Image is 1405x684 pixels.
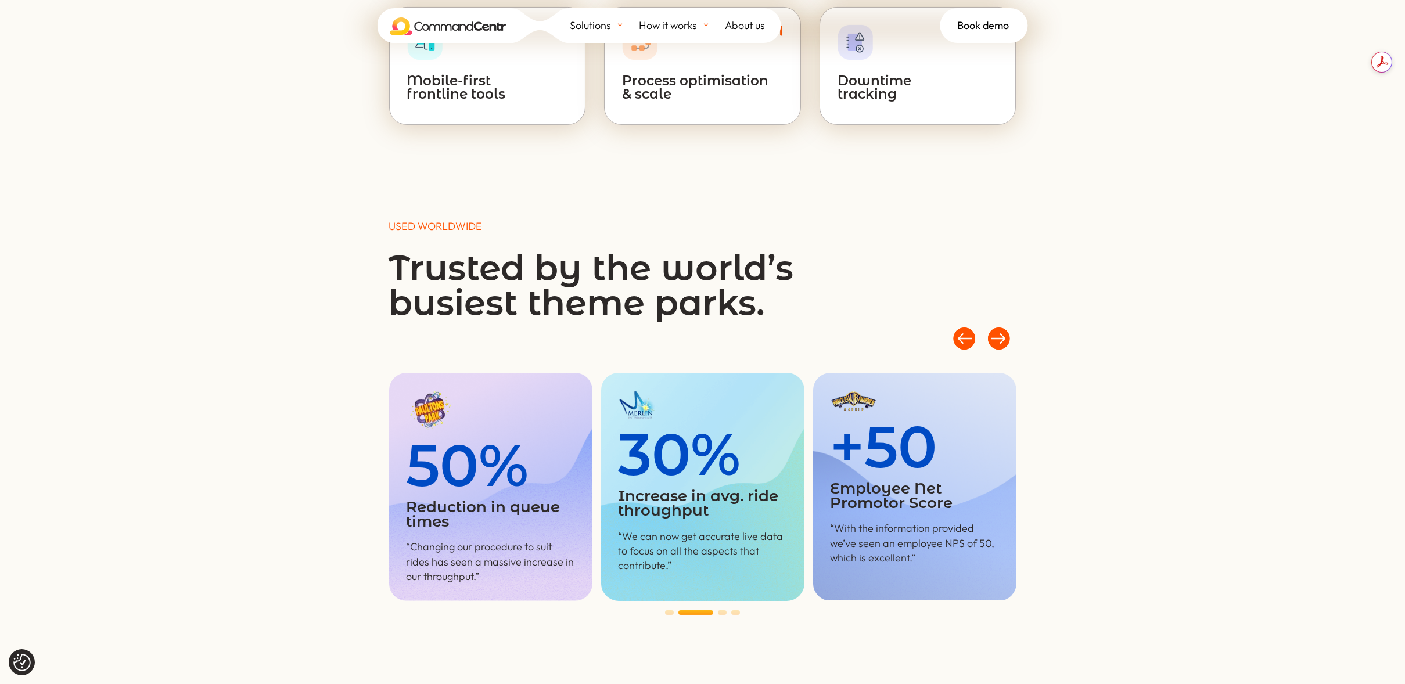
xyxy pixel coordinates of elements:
[619,530,784,572] span: “We can now get accurate live data to focus on all the aspects that contribute.”
[13,654,31,671] button: Consent Preferences
[940,8,1028,43] a: Book demo
[831,390,877,412] img: Parque Warner
[725,8,781,43] a: About us
[389,247,794,324] span: Trusted by the world’s busiest theme parks.
[831,417,999,481] h4: +50
[13,654,31,671] img: Revisit consent button
[407,390,470,430] img: Paultons Park
[619,390,665,419] img: Merlin Entertainments
[407,436,575,500] h4: 50%
[831,521,995,564] span: “With the information provided we’ve seen an employee NPS of 50, which is excellent.”
[639,17,698,34] span: How it works
[619,425,787,489] h4: 30%
[639,8,725,43] a: How it works
[619,489,787,518] div: Increase in avg. ride throughput
[407,500,575,529] div: Reduction in queue times
[570,8,639,43] a: Solutions
[570,17,612,34] span: Solutions
[389,219,1016,233] p: USED WORLDWIDE
[958,17,1009,34] span: Book demo
[407,540,574,582] span: “Changing our procedure to suit rides has seen a massive increase in our throughput.”
[725,17,766,34] span: About us
[831,481,999,510] div: Employee Net Promotor Score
